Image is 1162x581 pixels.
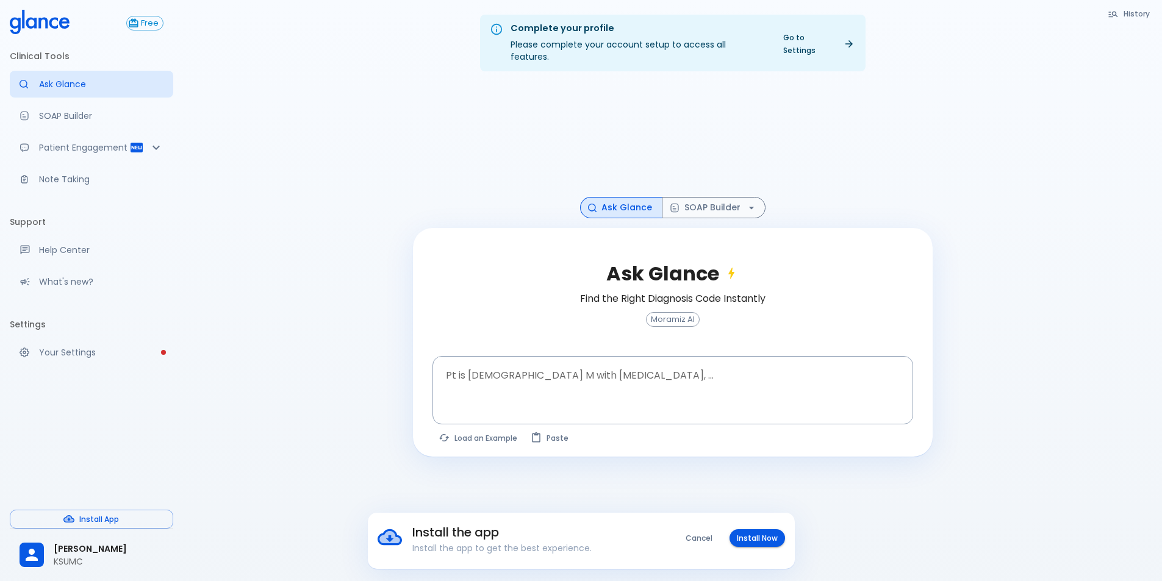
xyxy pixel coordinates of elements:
button: Install App [10,510,173,529]
li: Settings [10,310,173,339]
span: Moramiz AI [647,315,699,324]
p: Install the app to get the best experience. [412,542,646,554]
div: Please complete your account setup to access all features. [511,18,766,68]
li: Support [10,207,173,237]
button: Install Now [730,529,785,547]
button: Free [126,16,163,30]
div: Patient Reports & Referrals [10,134,173,161]
p: Note Taking [39,173,163,185]
h6: Find the Right Diagnosis Code Instantly [580,290,766,307]
p: Your Settings [39,346,163,358]
h2: Ask Glance [606,262,739,285]
h6: Install the app [412,522,646,542]
button: SOAP Builder [662,197,766,218]
div: Complete your profile [511,22,766,35]
a: Get help from our support team [10,237,173,263]
a: Go to Settings [776,29,861,59]
p: Help Center [39,244,163,256]
button: Paste from clipboard [525,429,576,447]
button: Ask Glance [580,197,662,218]
a: Docugen: Compose a clinical documentation in seconds [10,102,173,129]
a: Moramiz: Find ICD10AM codes instantly [10,71,173,98]
p: KSUMC [54,555,163,568]
span: [PERSON_NAME] [54,543,163,555]
a: Advanced note-taking [10,166,173,193]
p: SOAP Builder [39,110,163,122]
button: History [1102,5,1157,23]
a: Please complete account setup [10,339,173,366]
div: [PERSON_NAME]KSUMC [10,534,173,576]
li: Clinical Tools [10,41,173,71]
button: Cancel [678,529,720,547]
span: Free [137,19,163,28]
p: What's new? [39,276,163,288]
button: Load a random example [432,429,525,447]
p: Patient Engagement [39,141,129,154]
div: Recent updates and feature releases [10,268,173,295]
p: Ask Glance [39,78,163,90]
a: Click to view or change your subscription [126,16,173,30]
